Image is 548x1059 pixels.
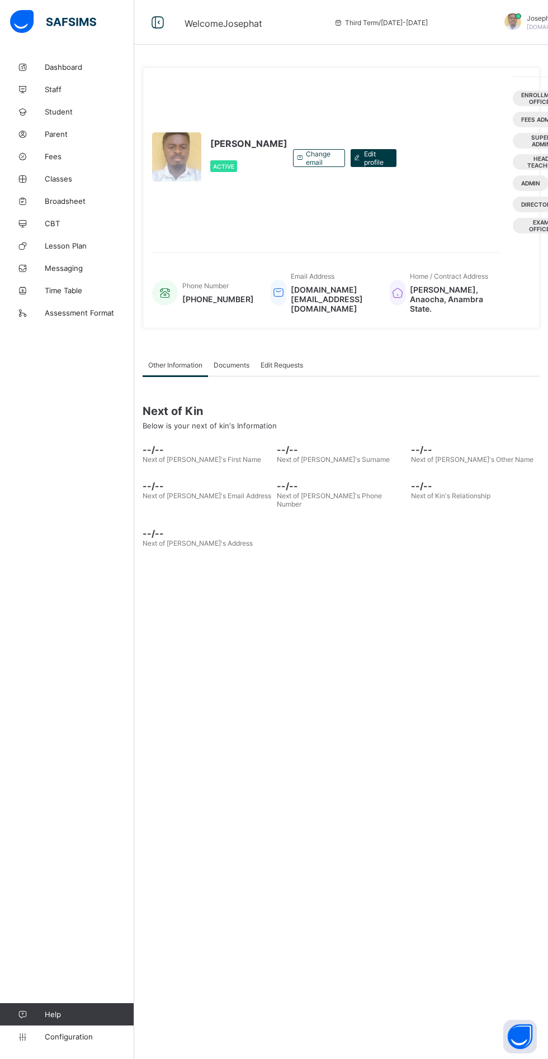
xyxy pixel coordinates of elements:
[143,492,271,500] span: Next of [PERSON_NAME]'s Email Address
[45,107,134,116] span: Student
[364,150,388,166] span: Edit profile
[45,264,134,273] span: Messaging
[277,444,405,455] span: --/--
[45,152,134,161] span: Fees
[503,1020,537,1053] button: Open asap
[45,197,134,206] span: Broadsheet
[143,404,540,418] span: Next of Kin
[45,241,134,250] span: Lesson Plan
[45,85,134,94] span: Staff
[143,455,261,464] span: Next of [PERSON_NAME]'s First Name
[45,1010,134,1019] span: Help
[45,286,134,295] span: Time Table
[213,163,234,170] span: Active
[45,130,134,139] span: Parent
[182,282,229,290] span: Phone Number
[214,361,249,369] span: Documents
[10,10,96,34] img: safsims
[143,539,253,547] span: Next of [PERSON_NAME]'s Address
[411,480,540,492] span: --/--
[148,361,202,369] span: Other Information
[45,219,134,228] span: CBT
[277,455,390,464] span: Next of [PERSON_NAME]'s Surname
[306,150,336,166] span: Change email
[410,272,488,280] span: Home / Contract Address
[291,272,334,280] span: Email Address
[411,444,540,455] span: --/--
[143,528,271,539] span: --/--
[277,492,382,508] span: Next of [PERSON_NAME]'s Phone Number
[45,174,134,183] span: Classes
[143,480,271,492] span: --/--
[45,308,134,317] span: Assessment Format
[182,294,254,304] span: [PHONE_NUMBER]
[521,180,540,187] span: Admin
[411,455,533,464] span: Next of [PERSON_NAME]'s Other Name
[210,138,287,149] span: [PERSON_NAME]
[410,285,488,313] span: [PERSON_NAME], Anaocha, Anambra State.
[143,421,277,430] span: Below is your next of kin's Information
[334,18,428,27] span: session/term information
[45,1032,134,1041] span: Configuration
[45,63,134,71] span: Dashboard
[291,285,373,313] span: [DOMAIN_NAME][EMAIL_ADDRESS][DOMAIN_NAME]
[277,480,405,492] span: --/--
[261,361,303,369] span: Edit Requests
[185,18,262,29] span: Welcome Josephat
[411,492,490,500] span: Next of Kin's Relationship
[143,444,271,455] span: --/--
